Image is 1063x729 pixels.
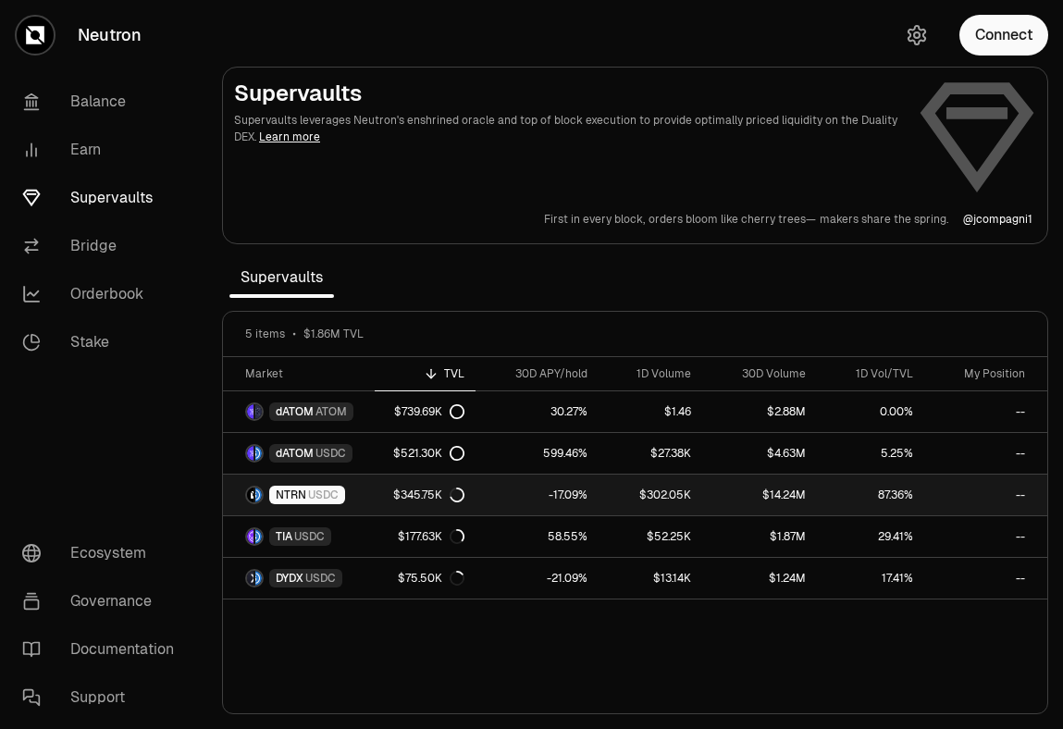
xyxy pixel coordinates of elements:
[393,446,464,461] div: $521.30K
[315,446,346,461] span: USDC
[7,270,200,318] a: Orderbook
[393,488,464,502] div: $345.75K
[476,391,599,432] a: 30.27%
[702,475,816,515] a: $14.24M
[234,112,903,145] p: Supervaults leverages Neutron's enshrined oracle and top of block execution to provide optimally ...
[817,475,924,515] a: 87.36%
[817,558,924,599] a: 17.41%
[303,327,364,341] span: $1.86M TVL
[255,446,262,461] img: USDC Logo
[7,577,200,625] a: Governance
[305,571,336,586] span: USDC
[702,433,816,474] a: $4.63M
[308,488,339,502] span: USDC
[255,404,262,419] img: ATOM Logo
[234,79,903,108] h2: Supervaults
[247,488,253,502] img: NTRN Logo
[820,212,948,227] p: makers share the spring.
[924,391,1047,432] a: --
[599,391,703,432] a: $1.46
[610,366,692,381] div: 1D Volume
[259,130,320,144] a: Learn more
[223,391,375,432] a: dATOM LogoATOM LogodATOMATOM
[544,212,948,227] a: First in every block,orders bloom like cherry trees—makers share the spring.
[7,318,200,366] a: Stake
[963,212,1032,227] a: @jcompagni1
[828,366,913,381] div: 1D Vol/TVL
[398,529,464,544] div: $177.63K
[963,212,1032,227] p: @ jcompagni1
[223,433,375,474] a: dATOM LogoUSDC LogodATOMUSDC
[255,488,262,502] img: USDC Logo
[817,433,924,474] a: 5.25%
[924,433,1047,474] a: --
[7,625,200,673] a: Documentation
[476,433,599,474] a: 599.46%
[276,404,314,419] span: dATOM
[599,516,703,557] a: $52.25K
[247,446,253,461] img: dATOM Logo
[394,404,464,419] div: $739.69K
[7,174,200,222] a: Supervaults
[476,516,599,557] a: 58.55%
[7,529,200,577] a: Ecosystem
[386,366,464,381] div: TVL
[398,571,464,586] div: $75.50K
[245,366,364,381] div: Market
[276,571,303,586] span: DYDX
[315,404,347,419] span: ATOM
[924,475,1047,515] a: --
[245,327,285,341] span: 5 items
[223,475,375,515] a: NTRN LogoUSDC LogoNTRNUSDC
[599,433,703,474] a: $27.38K
[544,212,645,227] p: First in every block,
[476,558,599,599] a: -21.09%
[713,366,805,381] div: 30D Volume
[375,391,475,432] a: $739.69K
[7,126,200,174] a: Earn
[7,673,200,722] a: Support
[7,78,200,126] a: Balance
[276,488,306,502] span: NTRN
[487,366,587,381] div: 30D APY/hold
[375,433,475,474] a: $521.30K
[375,516,475,557] a: $177.63K
[276,529,292,544] span: TIA
[247,529,253,544] img: TIA Logo
[476,475,599,515] a: -17.09%
[375,558,475,599] a: $75.50K
[599,475,703,515] a: $302.05K
[294,529,325,544] span: USDC
[935,366,1025,381] div: My Position
[247,571,253,586] img: DYDX Logo
[229,259,334,296] span: Supervaults
[702,391,816,432] a: $2.88M
[223,558,375,599] a: DYDX LogoUSDC LogoDYDXUSDC
[223,516,375,557] a: TIA LogoUSDC LogoTIAUSDC
[375,475,475,515] a: $345.75K
[649,212,816,227] p: orders bloom like cherry trees—
[817,516,924,557] a: 29.41%
[817,391,924,432] a: 0.00%
[276,446,314,461] span: dATOM
[7,222,200,270] a: Bridge
[599,558,703,599] a: $13.14K
[255,529,262,544] img: USDC Logo
[924,516,1047,557] a: --
[959,15,1048,56] button: Connect
[255,571,262,586] img: USDC Logo
[247,404,253,419] img: dATOM Logo
[702,516,816,557] a: $1.87M
[702,558,816,599] a: $1.24M
[924,558,1047,599] a: --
